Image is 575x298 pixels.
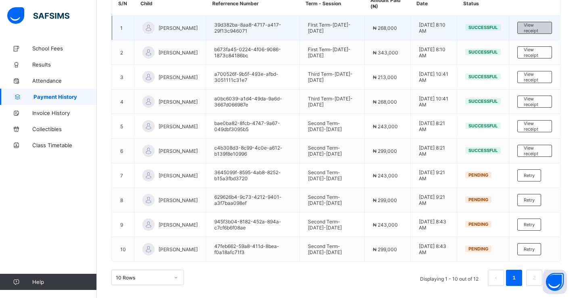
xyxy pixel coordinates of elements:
[159,74,198,80] span: [PERSON_NAME]
[112,188,134,213] td: 8
[373,50,398,56] span: ₦ 343,000
[524,197,535,203] span: Retry
[524,47,546,58] span: View receipt
[299,40,364,65] td: First Term - [DATE]-[DATE]
[410,114,457,139] td: [DATE] 8:21 AM
[112,90,134,114] td: 4
[206,237,300,262] td: 47feb662-59a8-411d-8bea-f0a18afc71f3
[510,273,518,283] a: 1
[410,237,457,262] td: [DATE] 8:43 AM
[299,163,364,188] td: Second Term - [DATE]-[DATE]
[468,98,498,104] span: Successful
[32,126,97,132] span: Collectibles
[410,163,457,188] td: [DATE] 9:21 AM
[524,173,535,178] span: Retry
[33,94,97,100] span: Payment History
[299,237,364,262] td: Second Term - [DATE]-[DATE]
[410,40,457,65] td: [DATE] 8:10 AM
[32,142,97,148] span: Class Timetable
[526,270,542,286] li: 2
[468,221,488,227] span: Pending
[488,270,504,286] button: prev page
[524,121,546,132] span: View receipt
[32,77,97,84] span: Attendance
[159,50,198,56] span: [PERSON_NAME]
[410,65,457,90] td: [DATE] 10:41 AM
[410,139,457,163] td: [DATE] 8:21 AM
[373,173,398,179] span: ₦ 243,000
[159,246,198,252] span: [PERSON_NAME]
[159,173,198,179] span: [PERSON_NAME]
[410,16,457,40] td: [DATE] 8:10 AM
[524,222,535,227] span: Retry
[410,188,457,213] td: [DATE] 9:21 AM
[32,279,96,285] span: Help
[299,65,364,90] td: Third Term - [DATE]-[DATE]
[468,172,488,178] span: Pending
[159,25,198,31] span: [PERSON_NAME]
[159,148,198,154] span: [PERSON_NAME]
[32,61,97,68] span: Results
[159,197,198,203] span: [PERSON_NAME]
[112,40,134,65] td: 2
[524,22,546,33] span: View receipt
[524,71,546,83] span: View receipt
[206,114,300,139] td: bae0ba82-8fcb-4747-9a67-049dbf3095b5
[299,213,364,237] td: Second Term - [DATE]-[DATE]
[410,213,457,237] td: [DATE] 8:43 AM
[468,246,488,252] span: Pending
[468,197,488,202] span: Pending
[112,65,134,90] td: 3
[543,270,567,294] button: Open asap
[299,16,364,40] td: First Term - [DATE]-[DATE]
[373,25,397,31] span: ₦ 268,000
[112,139,134,163] td: 6
[206,65,300,90] td: a700526f-9b5f-493e-afbd-3051111c31e7
[159,99,198,105] span: [PERSON_NAME]
[468,148,498,153] span: Successful
[206,163,300,188] td: 3645099f-8595-4ab8-8252-b15a3fbd3720
[373,246,397,252] span: ₦ 299,000
[299,139,364,163] td: Second Term - [DATE]-[DATE]
[159,123,198,129] span: [PERSON_NAME]
[373,222,398,228] span: ₦ 243,000
[206,188,300,213] td: 629626b4-9c73-4212-9401-a3f7baa098ef
[159,222,198,228] span: [PERSON_NAME]
[112,237,134,262] td: 10
[524,145,546,156] span: View receipt
[468,74,498,79] span: Successful
[32,110,97,116] span: Invoice History
[206,90,300,114] td: a0bc6039-a1d4-49da-9a6d-3667d066987e
[116,275,169,281] div: 10 Rows
[299,114,364,139] td: Second Term - [DATE]-[DATE]
[488,270,504,286] li: 上一页
[524,246,535,252] span: Retry
[414,270,485,286] li: Displaying 1 - 10 out of 12
[506,270,522,286] li: 1
[373,99,397,105] span: ₦ 268,000
[299,188,364,213] td: Second Term - [DATE]-[DATE]
[112,163,134,188] td: 7
[524,96,546,107] span: View receipt
[112,213,134,237] td: 9
[373,148,397,154] span: ₦ 299,000
[373,74,397,80] span: ₦ 213,000
[32,45,97,52] span: School Fees
[206,16,300,40] td: 39d382ba-8aa8-4717-a417-29f13c946071
[373,123,398,129] span: ₦ 243,000
[206,213,300,237] td: 945f3b04-8182-452a-894a-c7cf6b6f08ae
[468,25,498,30] span: Successful
[410,90,457,114] td: [DATE] 10:41 AM
[112,114,134,139] td: 5
[112,16,134,40] td: 1
[299,90,364,114] td: Third Term - [DATE]-[DATE]
[468,123,498,129] span: Successful
[373,197,397,203] span: ₦ 299,000
[206,139,300,163] td: c4b308d3-8c99-4c0e-a612-b139f8e10996
[206,40,300,65] td: b673fa45-0224-4f06-9086-1873c84186bc
[7,7,69,24] img: safsims
[468,49,498,55] span: Successful
[530,273,538,283] a: 2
